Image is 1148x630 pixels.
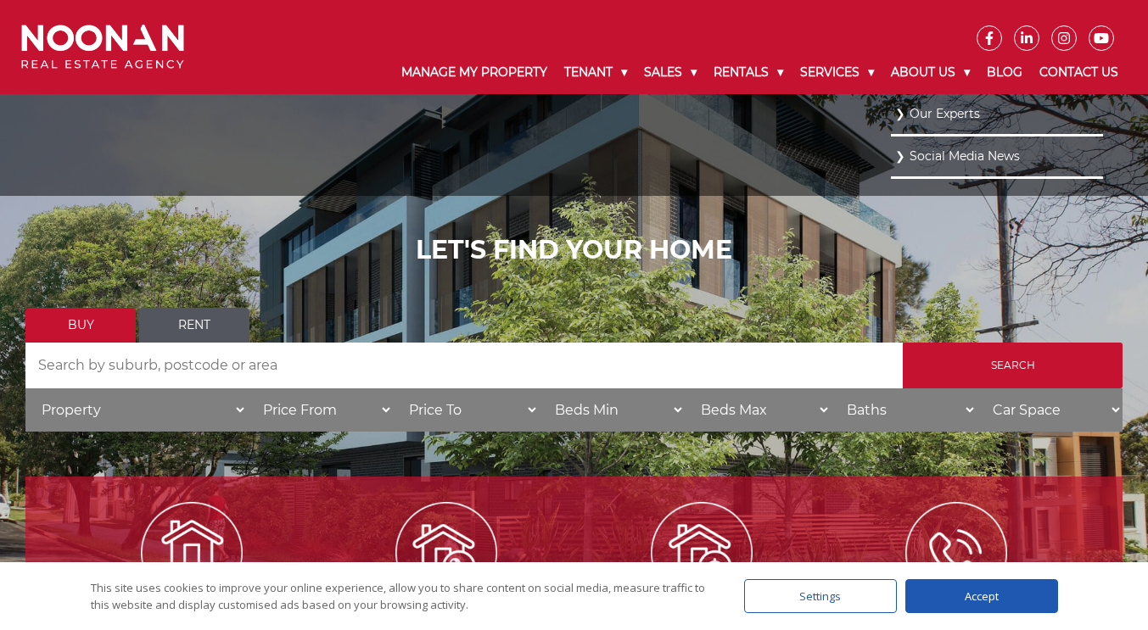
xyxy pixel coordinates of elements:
[705,51,792,94] a: Rentals
[636,51,705,94] a: Sales
[91,579,710,613] div: This site uses cookies to improve your online experience, allow you to share content on social me...
[903,343,1123,388] input: Search
[25,235,1123,265] h1: LET'S FIND YOUR HOME
[744,579,897,613] div: Settings
[895,103,1099,125] a: Our Experts
[792,51,882,94] a: Services
[395,502,497,604] img: Lease my property
[556,51,636,94] a: Tenant
[905,502,1007,604] img: ICONS
[141,502,243,604] img: Manage my Property
[25,343,903,388] input: Search by suburb, postcode or area
[882,51,978,94] a: About Us
[905,579,1058,613] div: Accept
[25,308,136,343] a: Buy
[895,145,1099,168] a: Social Media News
[978,51,1031,94] a: Blog
[139,308,249,343] a: Rent
[1031,51,1127,94] a: Contact Us
[21,25,184,70] img: Noonan Real Estate Agency
[651,502,753,604] img: Sell my property
[393,51,556,94] a: Manage My Property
